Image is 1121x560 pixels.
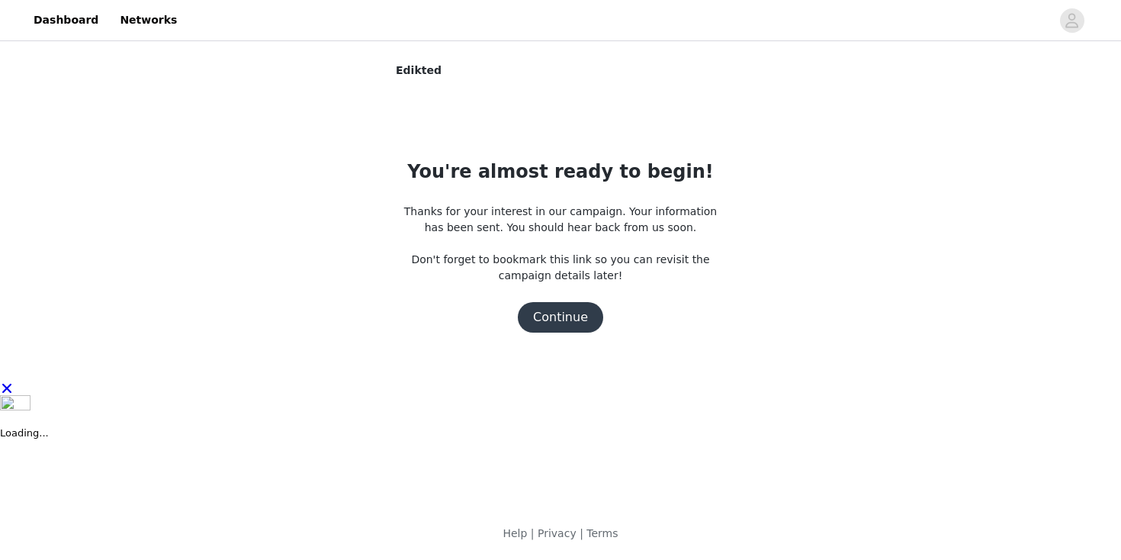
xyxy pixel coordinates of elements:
a: Terms [586,527,618,539]
button: Continue [518,302,603,333]
a: Help [503,527,527,539]
a: Networks [111,3,186,37]
span: | [531,527,535,539]
p: Thanks for your interest in our campaign. Your information has been sent. You should hear back fr... [396,204,725,284]
a: Privacy [538,527,577,539]
span: | [580,527,583,539]
span: Edikted [396,63,442,79]
div: avatar [1065,8,1079,33]
h1: You're almost ready to begin! [407,158,713,185]
a: Dashboard [24,3,108,37]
